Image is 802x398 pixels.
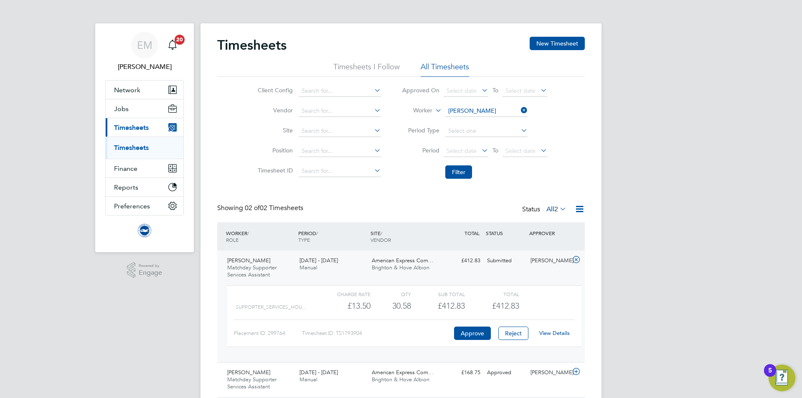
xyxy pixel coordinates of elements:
[106,118,183,137] button: Timesheets
[440,366,484,380] div: £168.75
[411,299,465,313] div: £412.83
[498,327,528,340] button: Reject
[236,304,307,310] span: SUPPORTER_SERVICES_HOU…
[505,147,536,155] span: Select date
[255,167,293,174] label: Timesheet ID
[372,376,429,383] span: Brighton & Hove Albion
[164,32,181,58] a: 20
[299,105,381,117] input: Search for...
[299,264,317,271] span: Manual
[227,257,270,264] span: [PERSON_NAME]
[411,289,465,299] div: Sub Total
[527,366,571,380] div: [PERSON_NAME]
[137,40,152,51] span: EM
[333,62,400,77] li: Timesheets I Follow
[105,62,184,72] span: Edyta Marchant
[114,183,138,191] span: Reports
[530,37,585,50] button: New Timesheet
[175,35,185,45] span: 20
[106,197,183,215] button: Preferences
[227,369,270,376] span: [PERSON_NAME]
[255,86,293,94] label: Client Config
[127,262,162,278] a: Powered byEngage
[445,165,472,179] button: Filter
[138,224,151,237] img: brightonandhovealbion-logo-retina.png
[490,145,501,156] span: To
[769,365,795,391] button: Open Resource Center, 5 new notifications
[114,144,149,152] a: Timesheets
[139,269,162,276] span: Engage
[299,376,317,383] span: Manual
[105,224,184,237] a: Go to home page
[402,86,439,94] label: Approved On
[245,204,260,212] span: 02 of
[105,32,184,72] a: EM[PERSON_NAME]
[114,165,137,172] span: Finance
[445,125,528,137] input: Select one
[114,105,129,113] span: Jobs
[372,264,429,271] span: Brighton & Hove Albion
[368,226,441,247] div: SITE
[114,124,149,132] span: Timesheets
[372,369,434,376] span: American Express Com…
[371,289,411,299] div: QTY
[224,226,296,247] div: WORKER
[302,327,452,340] div: Timesheet ID: TS1793904
[299,145,381,157] input: Search for...
[217,37,287,53] h2: Timesheets
[227,376,277,390] span: Matchday Supporter Services Assistant
[484,254,527,268] div: Submitted
[226,236,239,243] span: ROLE
[299,85,381,97] input: Search for...
[299,125,381,137] input: Search for...
[114,202,150,210] span: Preferences
[299,165,381,177] input: Search for...
[372,257,434,264] span: American Express Com…
[245,204,303,212] span: 02 Timesheets
[539,330,570,337] a: View Details
[247,230,249,236] span: /
[768,370,772,381] div: 5
[554,205,558,213] span: 2
[106,178,183,196] button: Reports
[217,204,305,213] div: Showing
[317,299,371,313] div: £13.50
[484,366,527,380] div: Approved
[421,62,469,77] li: All Timesheets
[402,147,439,154] label: Period
[227,264,277,278] span: Matchday Supporter Services Assistant
[255,106,293,114] label: Vendor
[139,262,162,269] span: Powered by
[527,226,571,241] div: APPROVER
[255,127,293,134] label: Site
[255,147,293,154] label: Position
[505,87,536,94] span: Select date
[395,106,432,115] label: Worker
[484,226,527,241] div: STATUS
[464,230,480,236] span: TOTAL
[402,127,439,134] label: Period Type
[106,99,183,118] button: Jobs
[296,226,368,247] div: PERIOD
[465,289,519,299] div: Total
[454,327,491,340] button: Approve
[492,301,519,311] span: £412.83
[527,254,571,268] div: [PERSON_NAME]
[316,230,318,236] span: /
[440,254,484,268] div: £412.83
[371,299,411,313] div: 30.58
[522,204,568,215] div: Status
[445,105,528,117] input: Search for...
[447,87,477,94] span: Select date
[317,289,371,299] div: Charge rate
[490,85,501,96] span: To
[299,369,338,376] span: [DATE] - [DATE]
[381,230,382,236] span: /
[234,327,302,340] div: Placement ID: 299764
[298,236,310,243] span: TYPE
[546,205,566,213] label: All
[371,236,391,243] span: VENDOR
[106,137,183,159] div: Timesheets
[95,23,194,252] nav: Main navigation
[106,159,183,177] button: Finance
